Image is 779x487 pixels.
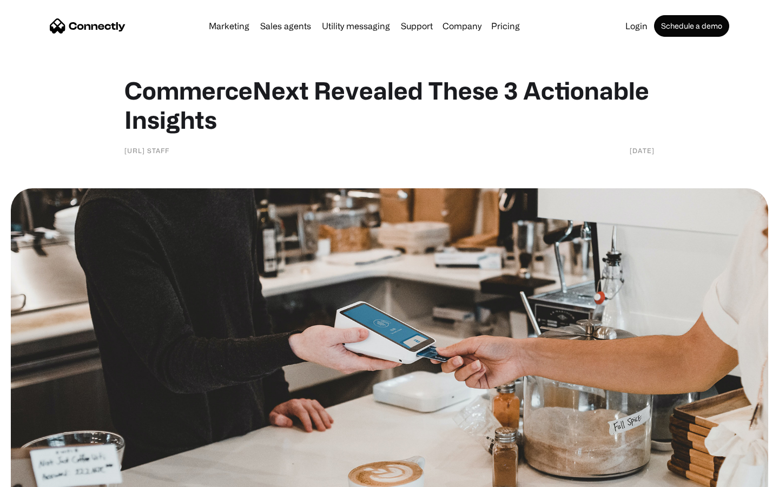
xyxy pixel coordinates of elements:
[124,145,169,156] div: [URL] Staff
[204,22,254,30] a: Marketing
[124,76,655,134] h1: CommerceNext Revealed These 3 Actionable Insights
[256,22,315,30] a: Sales agents
[487,22,524,30] a: Pricing
[630,145,655,156] div: [DATE]
[443,18,481,34] div: Company
[318,22,394,30] a: Utility messaging
[621,22,652,30] a: Login
[11,468,65,483] aside: Language selected: English
[654,15,729,37] a: Schedule a demo
[22,468,65,483] ul: Language list
[397,22,437,30] a: Support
